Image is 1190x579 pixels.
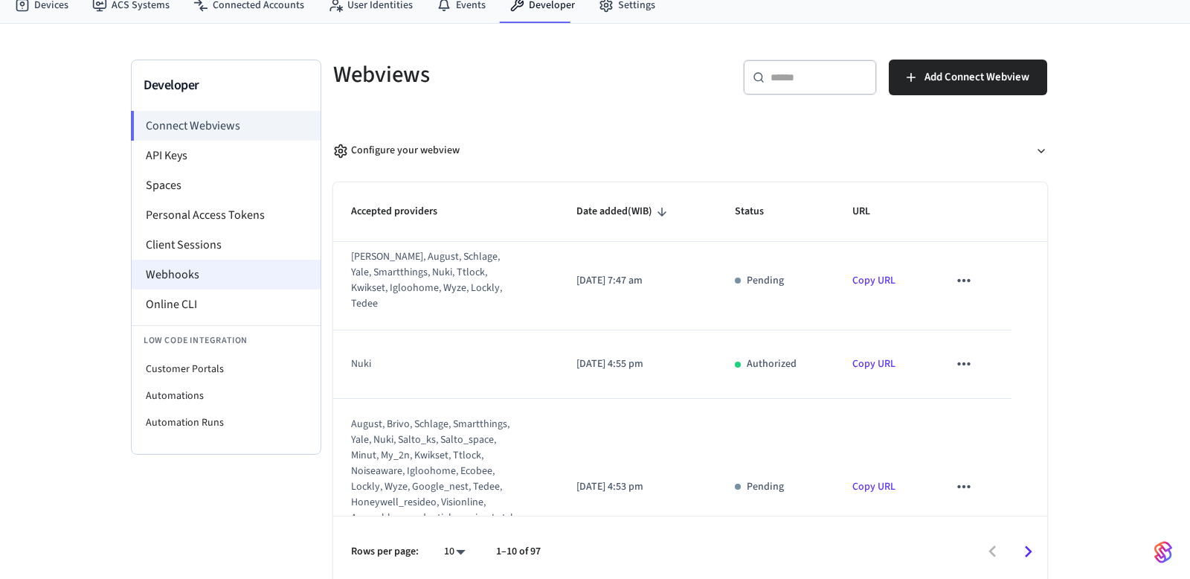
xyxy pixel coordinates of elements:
[576,479,699,495] p: [DATE] 4:53 pm
[333,131,1047,170] button: Configure your webview
[924,68,1029,87] span: Add Connect Webview
[132,260,321,289] li: Webhooks
[351,544,419,560] p: Rows per page:
[437,541,472,563] div: 10
[576,273,699,289] p: [DATE] 7:47 am
[144,75,309,96] h3: Developer
[1154,540,1172,564] img: SeamLogoGradient.69752ec5.svg
[852,479,895,494] a: Copy URL
[576,356,699,372] p: [DATE] 4:55 pm
[496,544,541,560] p: 1–10 of 97
[1011,534,1046,569] button: Go to next page
[132,200,321,230] li: Personal Access Tokens
[132,325,321,356] li: Low Code Integration
[852,356,895,371] a: Copy URL
[351,249,521,312] div: [PERSON_NAME], august, schlage, yale, smartthings, nuki, ttlock, kwikset, igloohome, wyze, lockly...
[852,273,895,288] a: Copy URL
[333,60,681,90] h5: Webviews
[889,60,1047,95] button: Add Connect Webview
[132,356,321,383] li: Customer Portals
[852,200,890,223] span: URL
[576,200,672,223] span: Date added(WIB)
[131,111,321,141] li: Connect Webviews
[132,230,321,260] li: Client Sessions
[333,143,460,159] div: Configure your webview
[132,289,321,319] li: Online CLI
[747,356,797,372] p: Authorized
[351,417,521,557] div: august, brivo, schlage, smartthings, yale, nuki, salto_ks, salto_space, minut, my_2n, kwikset, tt...
[351,356,521,372] div: nuki
[747,273,784,289] p: Pending
[735,200,783,223] span: Status
[132,383,321,409] li: Automations
[747,479,784,495] p: Pending
[132,141,321,170] li: API Keys
[132,170,321,200] li: Spaces
[351,200,457,223] span: Accepted providers
[132,409,321,436] li: Automation Runs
